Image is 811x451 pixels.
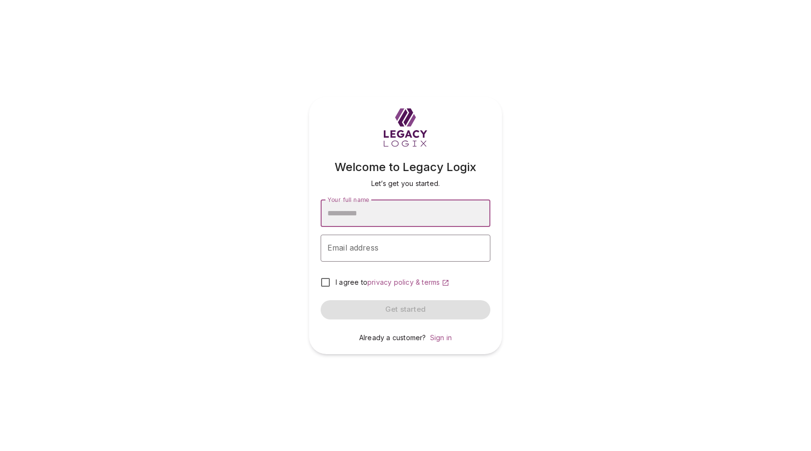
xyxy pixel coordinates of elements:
[359,333,426,342] span: Already a customer?
[367,278,440,286] span: privacy policy & terms
[327,196,369,203] span: Your full name
[430,333,452,342] a: Sign in
[335,160,476,174] span: Welcome to Legacy Logix
[367,278,449,286] a: privacy policy & terms
[336,278,367,286] span: I agree to
[371,179,440,187] span: Let’s get you started.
